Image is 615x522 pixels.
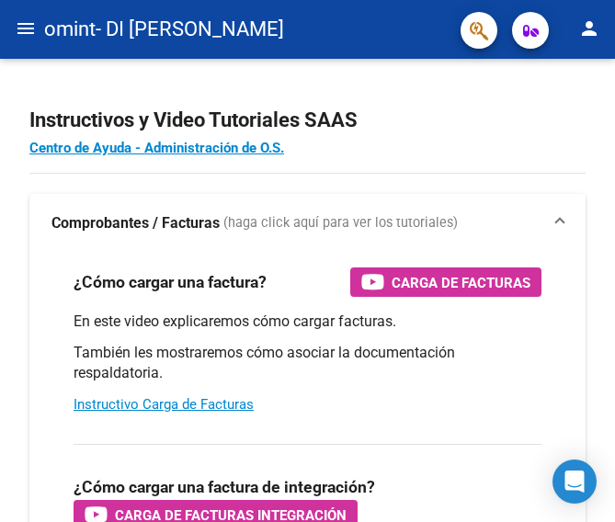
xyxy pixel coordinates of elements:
[74,343,541,383] p: También les mostraremos cómo asociar la documentación respaldatoria.
[74,269,267,295] h3: ¿Cómo cargar una factura?
[223,213,458,233] span: (haga click aquí para ver los tutoriales)
[578,17,600,40] mat-icon: person
[29,140,284,156] a: Centro de Ayuda - Administración de O.S.
[74,474,375,500] h3: ¿Cómo cargar una factura de integración?
[552,460,597,504] div: Open Intercom Messenger
[15,17,37,40] mat-icon: menu
[96,9,284,50] span: - DI [PERSON_NAME]
[29,103,586,138] h2: Instructivos y Video Tutoriales SAAS
[74,312,541,332] p: En este video explicaremos cómo cargar facturas.
[74,396,254,413] a: Instructivo Carga de Facturas
[44,9,96,50] span: omint
[350,267,541,297] button: Carga de Facturas
[392,271,530,294] span: Carga de Facturas
[29,194,586,253] mat-expansion-panel-header: Comprobantes / Facturas (haga click aquí para ver los tutoriales)
[51,213,220,233] strong: Comprobantes / Facturas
